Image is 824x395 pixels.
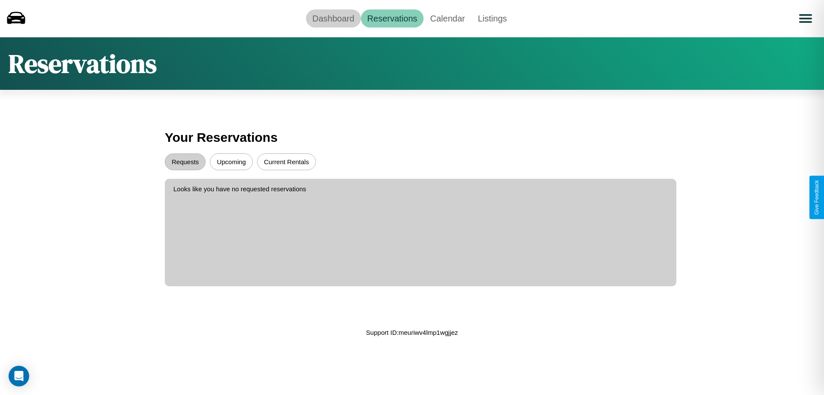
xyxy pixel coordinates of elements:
[9,46,157,81] h1: Reservations
[361,9,424,28] a: Reservations
[814,180,820,215] div: Give Feedback
[424,9,471,28] a: Calendar
[306,9,361,28] a: Dashboard
[794,6,818,31] button: Open menu
[366,327,458,338] p: Support ID: meuriwv4lmp1wgjjez
[257,153,316,170] button: Current Rentals
[165,126,659,149] h3: Your Reservations
[165,153,206,170] button: Requests
[210,153,253,170] button: Upcoming
[173,183,668,195] p: Looks like you have no requested reservations
[471,9,513,28] a: Listings
[9,366,29,386] div: Open Intercom Messenger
